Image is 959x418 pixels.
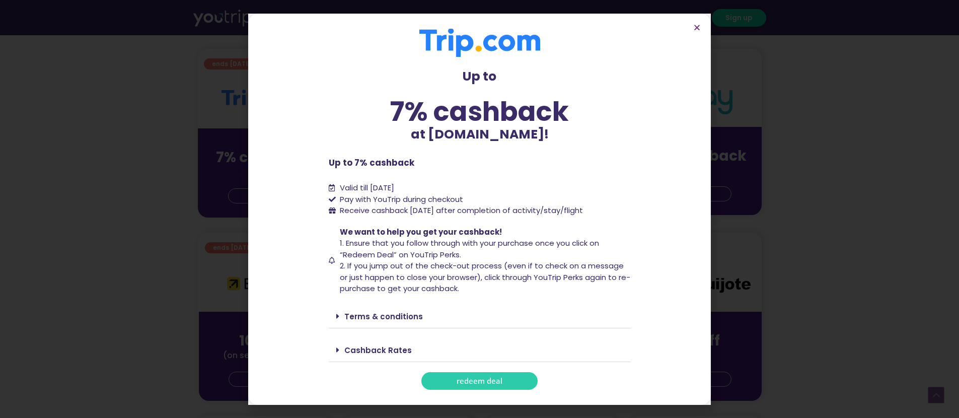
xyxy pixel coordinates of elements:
[329,305,631,328] div: Terms & conditions
[340,205,583,216] span: Receive cashback [DATE] after completion of activity/stay/flight
[344,345,412,356] a: Cashback Rates
[337,194,463,205] span: Pay with YouTrip during checkout
[329,125,631,144] p: at [DOMAIN_NAME]!
[329,98,631,125] div: 7% cashback
[340,260,630,294] span: 2. If you jump out of the check-out process (even if to check on a message or just happen to clos...
[421,372,538,390] a: redeem deal
[344,311,423,322] a: Terms & conditions
[693,24,701,31] a: Close
[329,338,631,362] div: Cashback Rates
[329,157,414,169] b: Up to 7% cashback
[340,238,599,260] span: 1. Ensure that you follow through with your purchase once you click on “Redeem Deal” on YouTrip P...
[340,227,502,237] span: We want to help you get your cashback!
[457,377,502,385] span: redeem deal
[329,67,631,86] p: Up to
[340,182,394,193] span: Valid till [DATE]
